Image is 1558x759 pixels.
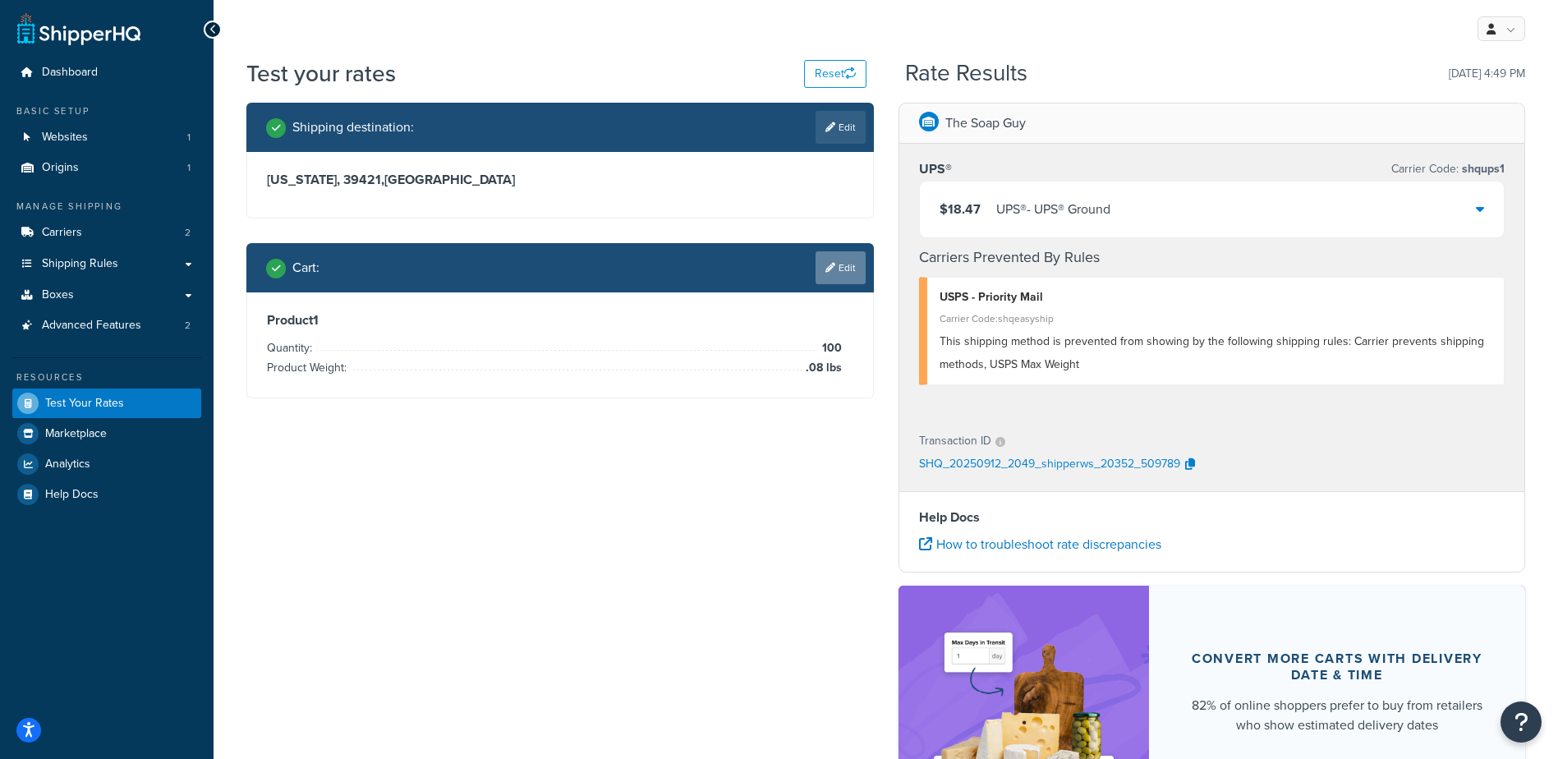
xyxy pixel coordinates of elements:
[45,427,107,441] span: Marketplace
[816,111,866,144] a: Edit
[804,60,866,88] button: Reset
[919,246,1505,269] h4: Carriers Prevented By Rules
[940,286,1492,309] div: USPS - Priority Mail
[42,319,141,333] span: Advanced Features
[905,61,1027,86] h2: Rate Results
[1459,160,1505,177] span: shqups1
[919,430,991,453] p: Transaction ID
[45,488,99,502] span: Help Docs
[185,226,191,240] span: 2
[267,172,853,188] h3: [US_STATE], 39421 , [GEOGRAPHIC_DATA]
[267,359,351,376] span: Product Weight:
[292,260,319,275] h2: Cart :
[45,397,124,411] span: Test Your Rates
[945,112,1026,135] p: The Soap Guy
[12,122,201,153] li: Websites
[12,122,201,153] a: Websites1
[42,226,82,240] span: Carriers
[919,453,1180,477] p: SHQ_20250912_2049_shipperws_20352_509789
[12,57,201,88] a: Dashboard
[42,161,79,175] span: Origins
[12,104,201,118] div: Basic Setup
[12,389,201,418] a: Test Your Rates
[12,153,201,183] a: Origins1
[802,358,842,378] span: .08 lbs
[12,310,201,341] a: Advanced Features2
[996,198,1110,221] div: UPS® - UPS® Ground
[12,280,201,310] a: Boxes
[816,251,866,284] a: Edit
[919,508,1505,527] h4: Help Docs
[187,161,191,175] span: 1
[246,57,396,90] h1: Test your rates
[12,370,201,384] div: Resources
[1501,701,1542,743] button: Open Resource Center
[12,218,201,248] a: Carriers2
[12,218,201,248] li: Carriers
[1188,696,1486,735] div: 82% of online shoppers prefer to buy from retailers who show estimated delivery dates
[185,319,191,333] span: 2
[267,312,853,329] h3: Product 1
[12,480,201,509] a: Help Docs
[12,419,201,448] a: Marketplace
[42,66,98,80] span: Dashboard
[1449,62,1525,85] p: [DATE] 4:49 PM
[818,338,842,358] span: 100
[267,339,316,356] span: Quantity:
[292,120,414,135] h2: Shipping destination :
[45,458,90,471] span: Analytics
[919,535,1161,554] a: How to troubleshoot rate discrepancies
[42,288,74,302] span: Boxes
[1391,158,1505,181] p: Carrier Code:
[940,333,1484,373] span: This shipping method is prevented from showing by the following shipping rules: Carrier prevents ...
[42,131,88,145] span: Websites
[12,310,201,341] li: Advanced Features
[12,200,201,214] div: Manage Shipping
[42,257,118,271] span: Shipping Rules
[187,131,191,145] span: 1
[12,449,201,479] a: Analytics
[940,200,981,218] span: $18.47
[12,249,201,279] a: Shipping Rules
[12,153,201,183] li: Origins
[940,307,1492,330] div: Carrier Code: shqeasyship
[1188,651,1486,683] div: Convert more carts with delivery date & time
[919,161,952,177] h3: UPS®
